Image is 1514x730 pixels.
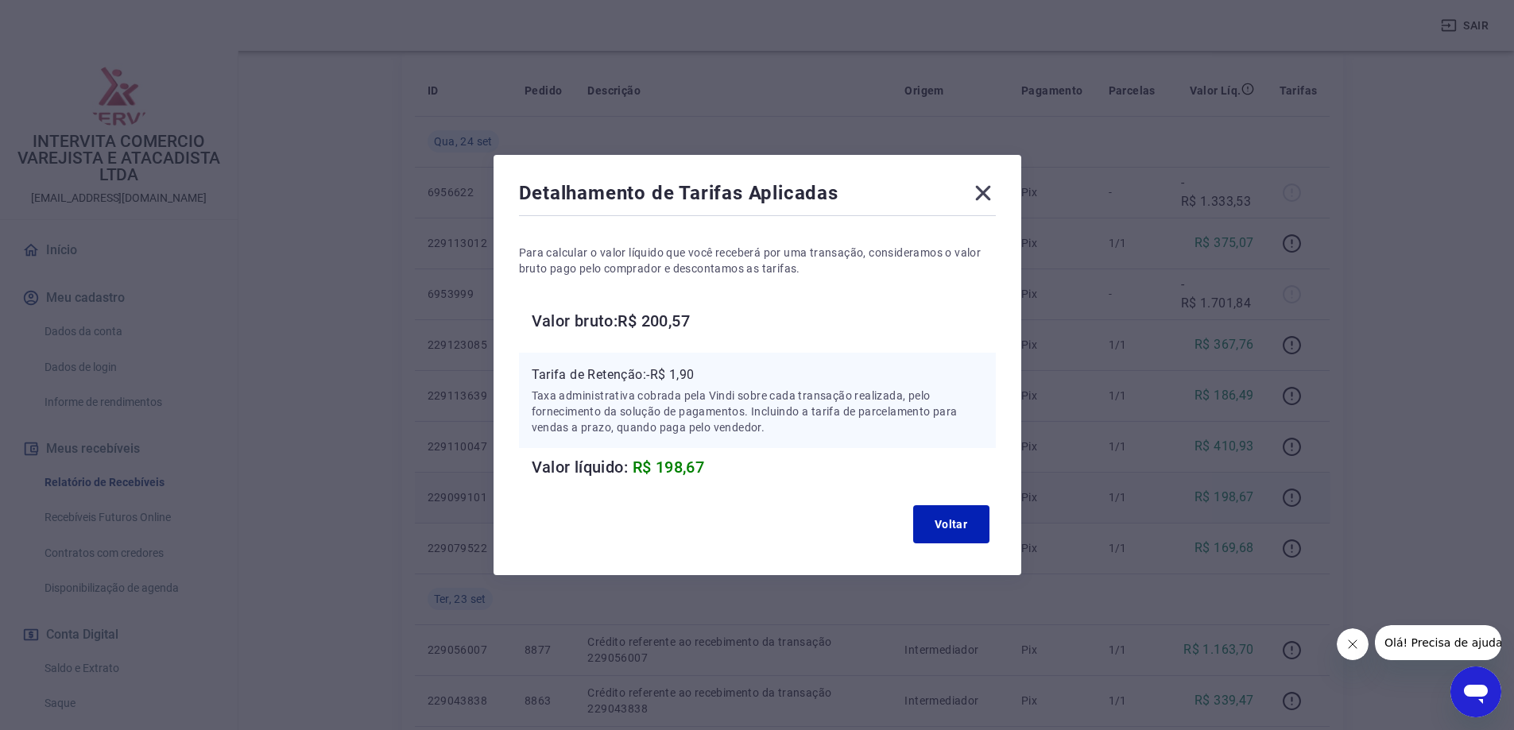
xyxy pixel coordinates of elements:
[1337,628,1369,660] iframe: Fechar mensagem
[519,245,996,276] p: Para calcular o valor líquido que você receberá por uma transação, consideramos o valor bruto pag...
[913,505,989,543] button: Voltar
[10,11,134,24] span: Olá! Precisa de ajuda?
[519,180,996,212] div: Detalhamento de Tarifas Aplicadas
[633,458,705,477] span: R$ 198,67
[1450,666,1501,717] iframe: Botão para abrir a janela de mensagens
[532,365,983,384] p: Tarifa de Retenção: -R$ 1,90
[1375,625,1501,660] iframe: Mensagem da empresa
[532,308,996,334] h6: Valor bruto: R$ 200,57
[532,454,996,480] h6: Valor líquido:
[532,388,983,435] p: Taxa administrativa cobrada pela Vindi sobre cada transação realizada, pelo fornecimento da soluç...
